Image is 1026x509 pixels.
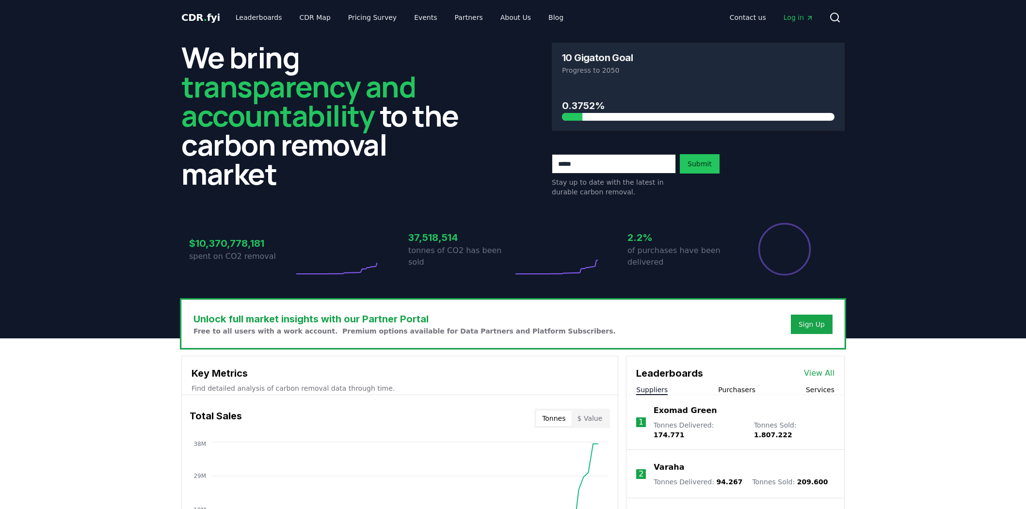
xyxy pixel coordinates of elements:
[192,383,608,393] p: Find detailed analysis of carbon removal data through time.
[654,477,742,487] p: Tonnes Delivered :
[189,251,294,262] p: spent on CO2 removal
[752,477,828,487] p: Tonnes Sold :
[493,9,539,26] a: About Us
[718,385,755,395] button: Purchasers
[536,411,571,426] button: Tonnes
[636,385,668,395] button: Suppliers
[680,154,720,174] button: Submit
[193,312,616,326] h3: Unlock full market insights with our Partner Portal
[406,9,445,26] a: Events
[193,441,206,447] tspan: 38M
[562,53,633,63] h3: 10 Gigaton Goal
[408,230,513,245] h3: 37,518,514
[754,420,834,440] p: Tonnes Sold :
[627,230,732,245] h3: 2.2%
[340,9,404,26] a: Pricing Survey
[408,245,513,268] p: tonnes of CO2 has been sold
[204,12,207,23] span: .
[541,9,571,26] a: Blog
[654,461,684,473] a: Varaha
[722,9,821,26] nav: Main
[636,366,703,381] h3: Leaderboards
[181,12,220,23] span: CDR fyi
[562,65,834,75] p: Progress to 2050
[757,222,812,276] div: Percentage of sales delivered
[722,9,774,26] a: Contact us
[228,9,571,26] nav: Main
[716,478,742,486] span: 94.267
[447,9,491,26] a: Partners
[562,98,834,113] h3: 0.3752%
[572,411,609,426] button: $ Value
[181,66,416,135] span: transparency and accountability
[193,326,616,336] p: Free to all users with a work account. Premium options available for Data Partners and Platform S...
[806,385,834,395] button: Services
[654,420,744,440] p: Tonnes Delivered :
[791,315,833,334] button: Sign Up
[292,9,338,26] a: CDR Map
[754,431,792,439] span: 1.807.222
[627,245,732,268] p: of purchases have been delivered
[192,366,608,381] h3: Key Metrics
[189,236,294,251] h3: $10,370,778,181
[639,416,643,428] p: 1
[181,11,220,24] a: CDR.fyi
[776,9,821,26] a: Log in
[552,177,676,197] p: Stay up to date with the latest in durable carbon removal.
[639,468,643,480] p: 2
[784,13,814,22] span: Log in
[181,43,474,188] h2: We bring to the carbon removal market
[799,319,825,329] a: Sign Up
[190,409,242,428] h3: Total Sales
[797,478,828,486] span: 209.600
[654,405,717,416] a: Exomad Green
[804,367,834,379] a: View All
[654,431,685,439] span: 174.771
[193,473,206,479] tspan: 29M
[228,9,290,26] a: Leaderboards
